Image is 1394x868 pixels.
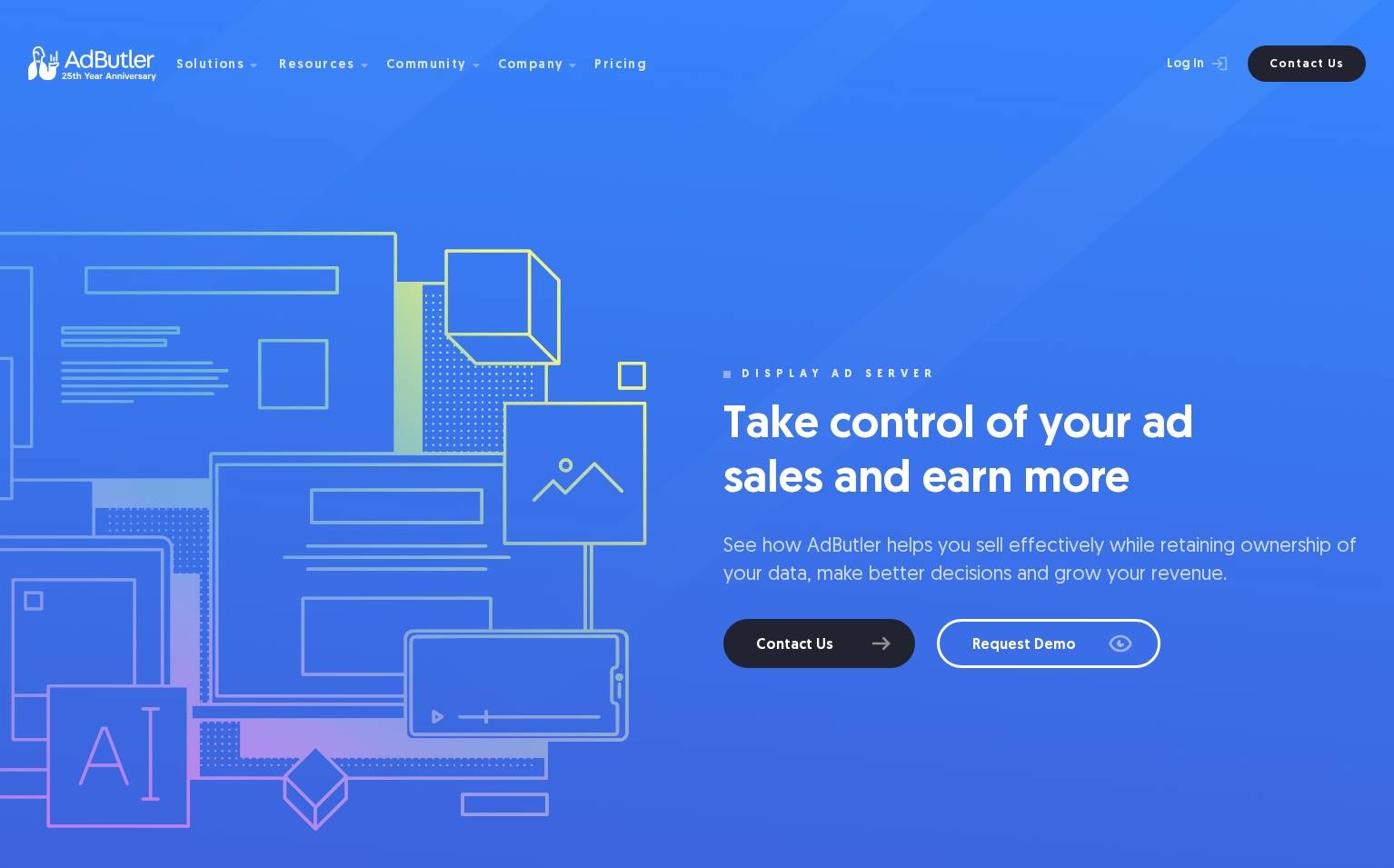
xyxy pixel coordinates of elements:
a: Log In [1119,45,1237,82]
div: Company [498,59,564,72]
a: Contact Us [1248,45,1366,82]
div: Resources [279,59,355,72]
div: Solutions [176,59,245,72]
div: Community [386,59,467,72]
h1: Take control of your ad sales and earn more [723,399,1269,508]
a: Pricing [594,55,662,72]
div: Pricing [594,59,647,72]
p: See how AdButler helps you sell effectively while retaining ownership of your data, make better d... [723,534,1365,590]
div: display ad server [742,368,937,381]
a: Contact Us [723,619,915,668]
a: Request Demo [937,619,1160,668]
